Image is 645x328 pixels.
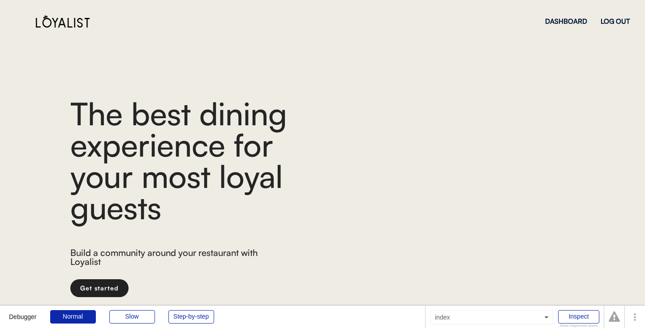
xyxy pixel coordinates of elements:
[109,310,155,324] div: Slow
[545,18,587,25] div: DASHBOARD
[168,310,214,324] div: Step-by-step
[70,279,129,297] button: Get started
[601,18,630,25] div: LOG OUT
[36,15,90,28] img: Loyalist%20Logo%20Black.svg
[366,72,575,324] img: yH5BAEAAAAALAAAAAABAAEAAAIBRAA7
[558,310,599,324] div: Inspect
[430,310,553,324] div: index
[50,310,96,324] div: Normal
[9,306,37,320] div: Debugger
[70,248,266,268] div: Build a community around your restaurant with Loyalist
[70,98,339,223] div: The best dining experience for your most loyal guests
[558,324,599,328] div: Show responsive boxes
